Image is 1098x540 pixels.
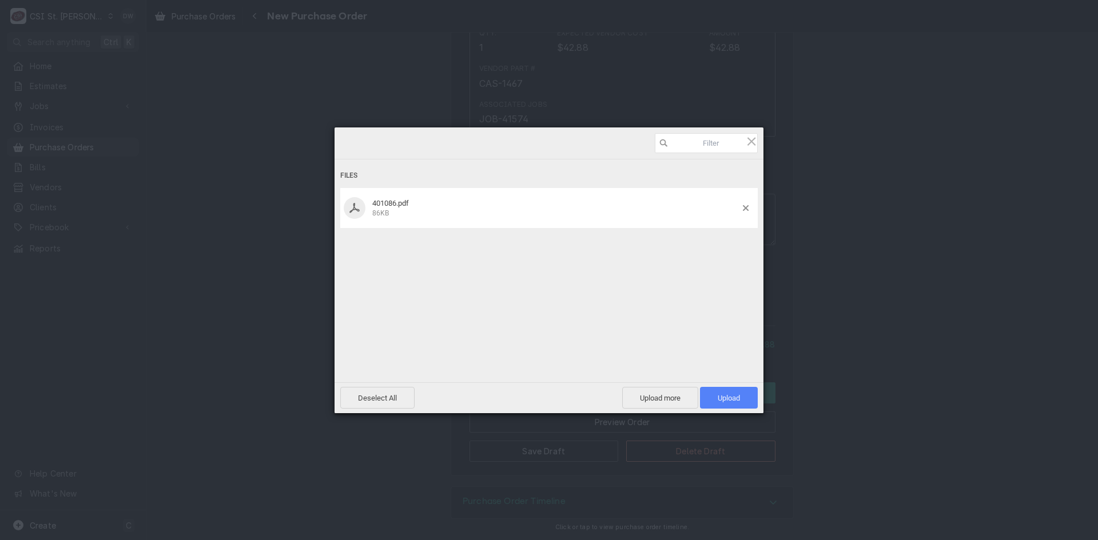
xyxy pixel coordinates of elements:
[340,165,758,186] div: Files
[340,387,415,409] span: Deselect All
[622,387,698,409] span: Upload more
[700,387,758,409] span: Upload
[718,394,740,402] span: Upload
[369,199,743,218] div: 401086.pdf
[745,135,758,147] span: Click here or hit ESC to close picker
[655,133,758,153] input: Filter
[372,209,389,217] span: 86KB
[372,199,409,207] span: 401086.pdf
